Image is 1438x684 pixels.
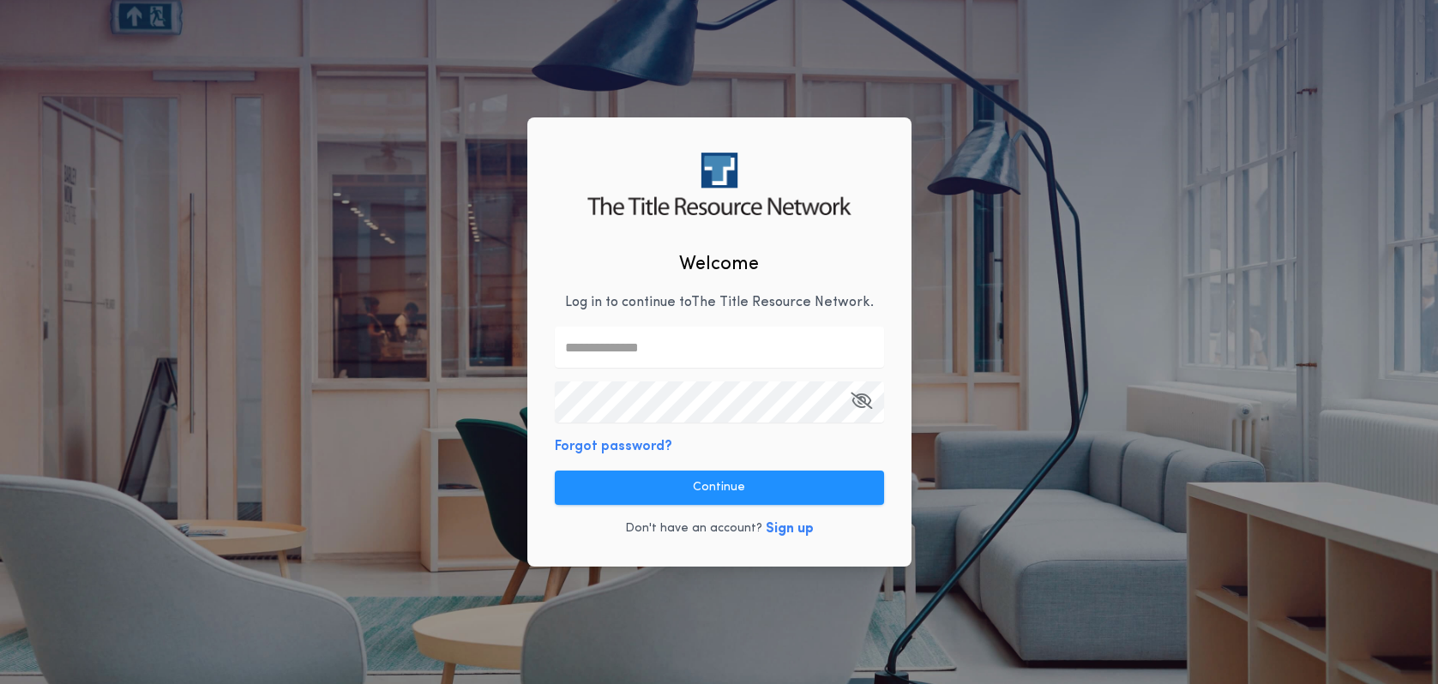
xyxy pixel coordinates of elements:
[565,292,874,313] p: Log in to continue to The Title Resource Network .
[766,519,814,539] button: Sign up
[555,471,884,505] button: Continue
[625,520,762,537] p: Don't have an account?
[587,153,851,215] img: logo
[679,250,759,279] h2: Welcome
[555,436,672,457] button: Forgot password?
